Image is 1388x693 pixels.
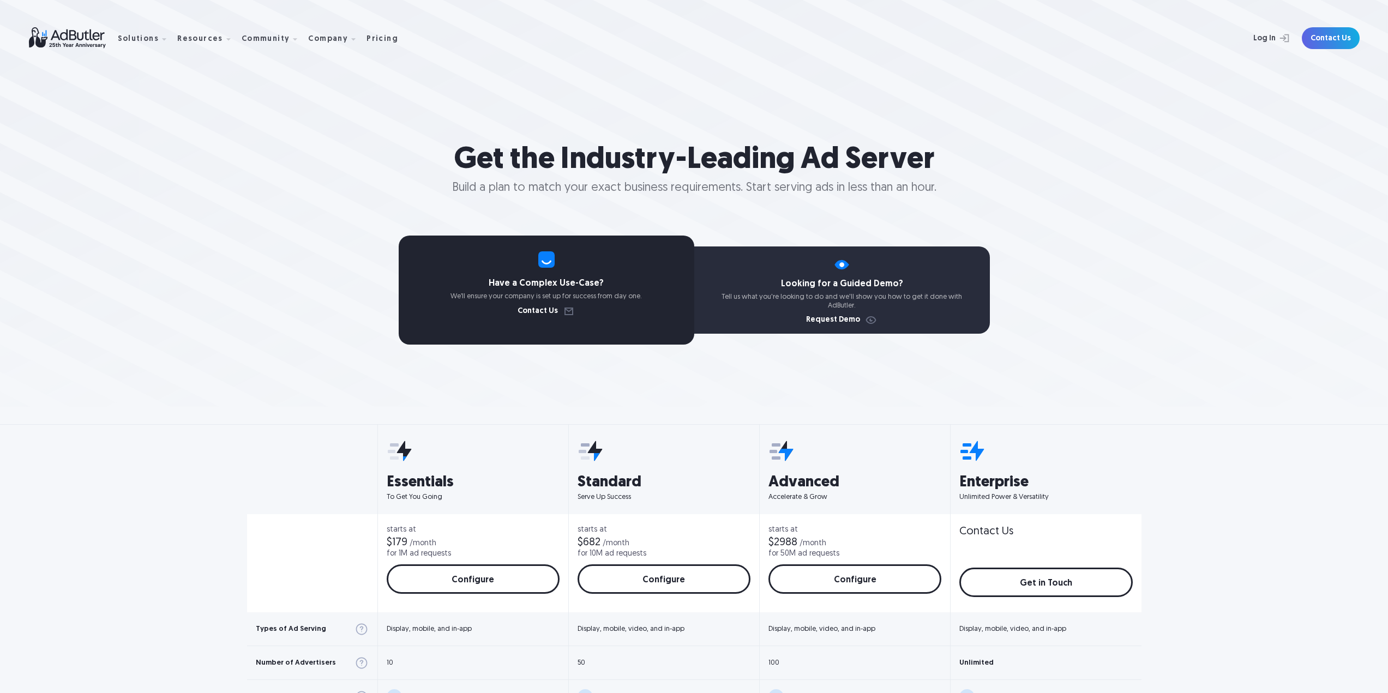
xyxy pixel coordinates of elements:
[399,292,694,301] p: We’ll ensure your company is set up for success from day one.
[387,659,393,666] div: 10
[959,475,1132,490] h3: Enterprise
[518,308,575,315] a: Contact Us
[387,526,560,534] div: starts at
[768,492,941,502] p: Accelerate & Grow
[806,316,878,324] a: Request Demo
[118,21,176,56] div: Solutions
[768,659,779,666] div: 100
[387,475,560,490] h3: Essentials
[603,540,629,547] div: /month
[768,537,797,548] div: $2988
[578,492,750,502] p: Serve Up Success
[959,659,994,666] div: Unlimited
[366,35,398,43] div: Pricing
[959,625,1066,632] div: Display, mobile, video, and in-app
[177,21,239,56] div: Resources
[242,21,307,56] div: Community
[256,659,336,666] div: Number of Advertisers
[768,564,941,594] a: Configure
[768,625,875,632] div: Display, mobile, video, and in-app
[387,550,451,558] div: for 1M ad requests
[242,35,290,43] div: Community
[308,35,348,43] div: Company
[959,526,1013,537] div: Contact Us
[399,279,694,288] h4: Have a Complex Use-Case?
[694,293,990,310] p: Tell us what you're looking to do and we'll show you how to get it done with AdButler.
[308,21,364,56] div: Company
[959,492,1132,502] p: Unlimited Power & Versatility
[387,492,560,502] p: To Get You Going
[768,526,941,534] div: starts at
[578,475,750,490] h3: Standard
[578,659,585,666] div: 50
[694,280,990,288] h4: Looking for a Guided Demo?
[1224,27,1295,49] a: Log In
[800,540,826,547] div: /month
[959,568,1132,597] a: Get in Touch
[578,550,646,558] div: for 10M ad requests
[578,625,684,632] div: Display, mobile, video, and in-app
[410,540,436,547] div: /month
[578,526,750,534] div: starts at
[387,564,560,594] a: Configure
[366,33,407,43] a: Pricing
[256,625,326,632] div: Types of Ad Serving
[768,550,839,558] div: for 50M ad requests
[768,475,941,490] h3: Advanced
[387,625,472,632] div: Display, mobile, and in-app
[1302,27,1360,49] a: Contact Us
[387,537,407,548] div: $179
[177,35,223,43] div: Resources
[578,564,750,594] a: Configure
[578,537,600,548] div: $682
[118,35,159,43] div: Solutions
